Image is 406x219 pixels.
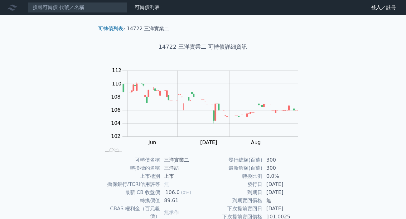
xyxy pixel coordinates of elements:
[203,172,263,180] td: 轉換比例
[251,139,261,145] tspan: Aug
[111,120,121,126] tspan: 104
[160,164,203,172] td: 三洋紡
[93,42,313,51] h1: 14722 三洋實業二 可轉債詳細資訊
[98,26,123,32] a: 可轉債列表
[111,94,121,100] tspan: 108
[135,4,160,10] a: 可轉債列表
[108,67,307,145] g: Chart
[263,188,305,197] td: [DATE]
[203,197,263,205] td: 到期賣回價格
[112,67,122,73] tspan: 112
[127,25,169,32] li: 14722 三洋實業二
[263,164,305,172] td: 300
[160,172,203,180] td: 上市
[203,180,263,188] td: 發行日
[148,139,156,145] tspan: Jun
[164,209,179,215] span: 無承作
[101,197,160,205] td: 轉換價值
[263,197,305,205] td: 無
[101,180,160,188] td: 擔保銀行/TCRI信用評等
[27,2,127,13] input: 搜尋可轉債 代號／名稱
[203,156,263,164] td: 發行總額(百萬)
[263,156,305,164] td: 300
[101,164,160,172] td: 轉換標的名稱
[111,107,121,113] tspan: 106
[203,188,263,197] td: 到期日
[366,2,401,12] a: 登入／註冊
[98,25,125,32] li: ›
[160,156,203,164] td: 三洋實業二
[263,205,305,213] td: [DATE]
[101,188,160,197] td: 最新 CB 收盤價
[200,139,217,145] tspan: [DATE]
[203,205,263,213] td: 下次提前賣回日
[164,189,181,196] div: 106.0
[203,164,263,172] td: 最新餘額(百萬)
[112,81,122,87] tspan: 110
[263,180,305,188] td: [DATE]
[160,197,203,205] td: 89.61
[181,190,191,195] span: (0%)
[101,172,160,180] td: 上市櫃別
[164,181,169,187] span: 無
[111,133,121,139] tspan: 102
[263,172,305,180] td: 0.0%
[101,156,160,164] td: 可轉債名稱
